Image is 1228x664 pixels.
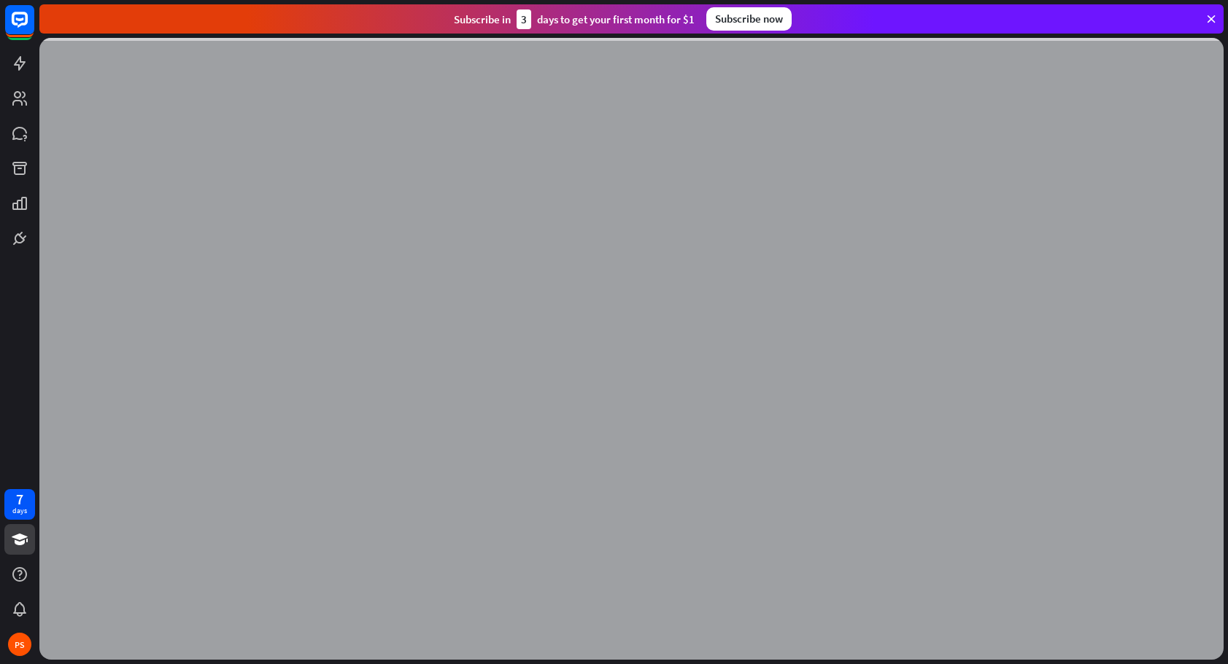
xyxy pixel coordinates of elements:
div: Subscribe now [706,7,792,31]
div: Subscribe in days to get your first month for $1 [454,9,695,29]
div: PS [8,633,31,656]
div: days [12,506,27,516]
a: 7 days [4,489,35,520]
div: 7 [16,493,23,506]
div: 3 [517,9,531,29]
